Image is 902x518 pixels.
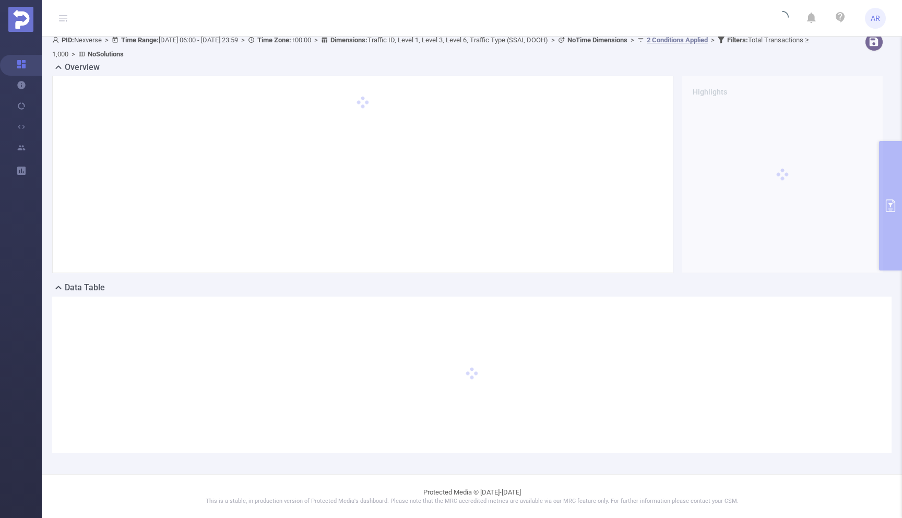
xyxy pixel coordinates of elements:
h2: Data Table [65,281,105,294]
p: This is a stable, in production version of Protected Media's dashboard. Please note that the MRC ... [68,497,876,506]
b: Time Range: [121,36,159,44]
span: > [68,50,78,58]
b: No Solutions [88,50,124,58]
span: > [708,36,718,44]
span: > [102,36,112,44]
span: Traffic ID, Level 1, Level 3, Level 6, Traffic Type (SSAI, DOOH) [330,36,548,44]
span: > [627,36,637,44]
i: icon: loading [776,11,789,26]
b: Filters : [727,36,748,44]
span: > [238,36,248,44]
span: > [311,36,321,44]
i: icon: user [52,37,62,43]
img: Protected Media [8,7,33,32]
b: Dimensions : [330,36,367,44]
b: No Time Dimensions [567,36,627,44]
b: Time Zone: [257,36,291,44]
h2: Overview [65,61,100,74]
u: 2 Conditions Applied [647,36,708,44]
b: PID: [62,36,74,44]
span: AR [871,8,880,29]
span: > [548,36,558,44]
